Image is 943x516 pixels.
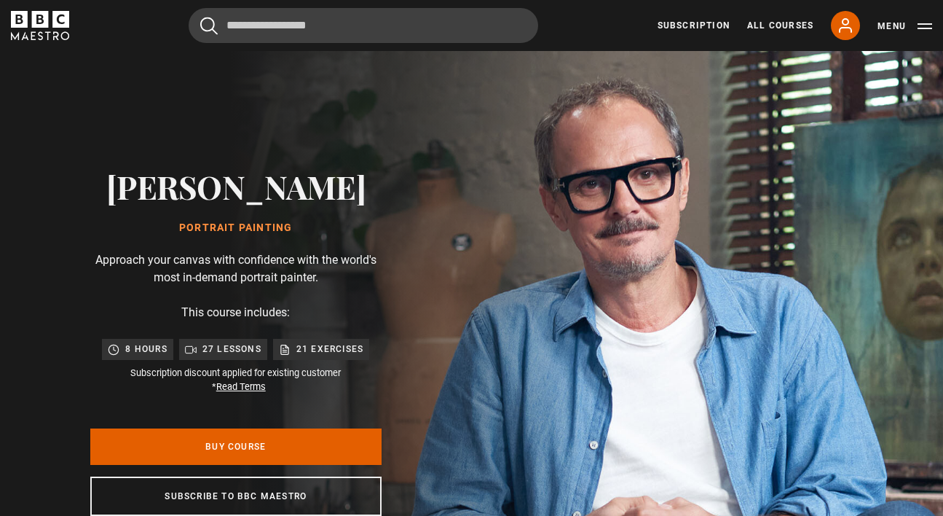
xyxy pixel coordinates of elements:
[296,342,363,356] p: 21 exercises
[125,342,167,356] p: 8 hours
[106,222,366,234] h1: Portrait Painting
[189,8,538,43] input: Search
[658,19,730,32] a: Subscription
[181,304,290,321] p: This course includes:
[747,19,813,32] a: All Courses
[90,251,382,286] p: Approach your canvas with confidence with the world's most in-demand portrait painter.
[216,381,266,392] a: Read Terms
[130,366,341,394] small: Subscription discount applied for existing customer
[11,11,69,40] svg: BBC Maestro
[106,168,366,205] h2: [PERSON_NAME]
[200,17,218,35] button: Submit the search query
[90,477,382,516] a: Subscribe to BBC Maestro
[877,19,932,34] button: Toggle navigation
[202,342,261,356] p: 27 lessons
[90,429,382,465] a: Buy Course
